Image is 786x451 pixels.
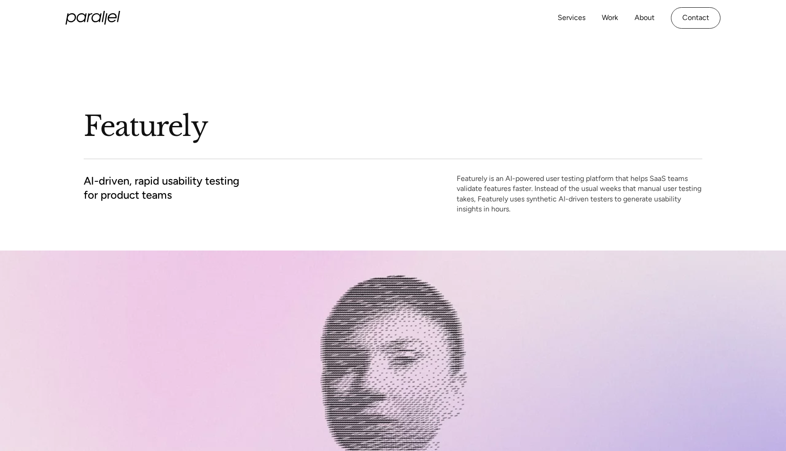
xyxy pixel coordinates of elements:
h1: Featurely [84,109,702,144]
a: About [635,11,655,25]
a: Work [602,11,618,25]
h2: AI-driven, rapid usability testing for product teams [84,174,239,202]
p: Featurely is an AI-powered user testing platform that helps SaaS teams validate features faster. ... [457,174,702,215]
a: Contact [671,7,720,29]
a: home [65,11,120,25]
a: Services [558,11,585,25]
